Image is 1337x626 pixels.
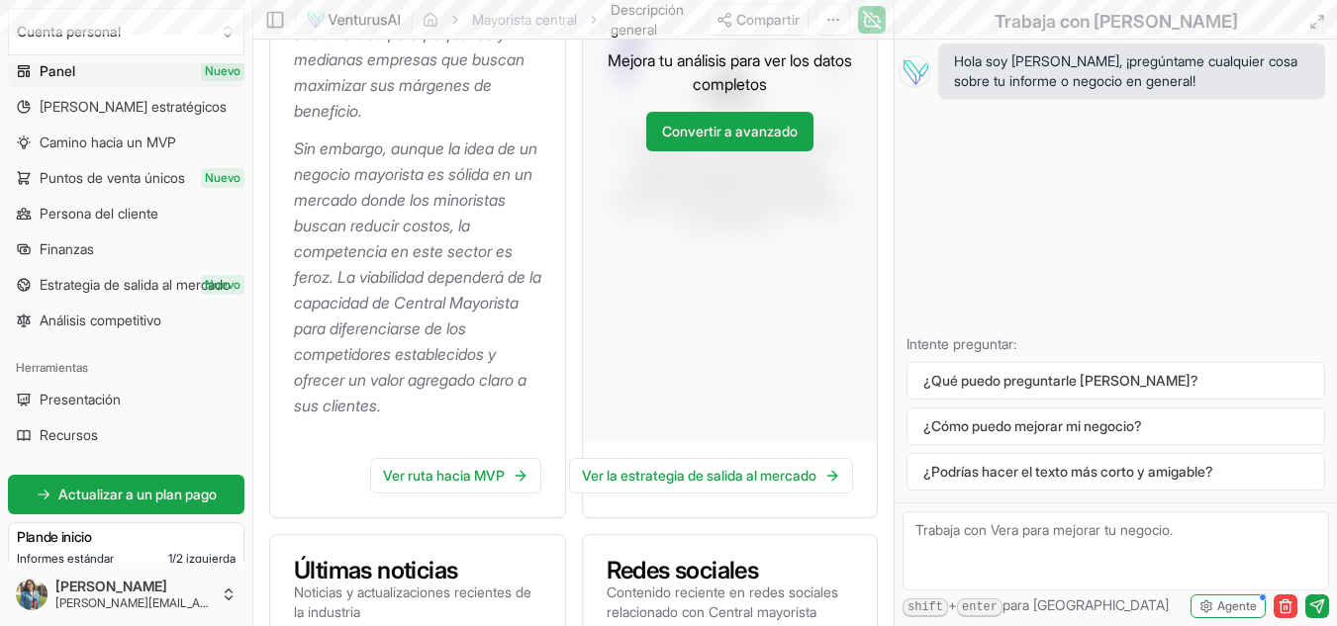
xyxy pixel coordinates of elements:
font: Redes sociales [607,556,759,584]
font: Puntos de venta únicos [40,169,185,186]
font: Presentación [40,391,121,407]
font: Últimas noticias [294,556,457,584]
font: Hola soy [PERSON_NAME], ¡pregúntame cualquier cosa sobre tu informe o negocio en general! [954,52,1297,89]
font: [PERSON_NAME] [55,578,167,594]
a: Finanzas [8,233,244,265]
font: / [172,551,176,566]
font: + [948,596,957,613]
a: Ver la estrategia de salida al mercado [569,458,853,493]
font: Plan [17,528,44,545]
font: Central mayorista [709,603,816,620]
a: Puntos de venta únicosNuevo [8,162,244,194]
button: ¿Cómo puedo mejorar mi negocio? [907,407,1325,445]
font: Agente [1217,598,1257,613]
font: Actualizar a un plan pago [58,486,217,502]
font: Convertir a avanzado [662,123,798,139]
font: para [GEOGRAPHIC_DATA] [1003,596,1169,613]
button: [PERSON_NAME][PERSON_NAME][EMAIL_ADDRESS][PERSON_NAME][DOMAIN_NAME] [8,571,244,618]
font: Panel [40,62,75,79]
font: Nuevo [205,277,240,292]
font: Informes estándar [17,551,114,566]
font: Ver la estrategia de salida al mercado [582,467,816,484]
font: Finanzas [40,240,94,257]
font: Intente preguntar: [907,335,1016,352]
img: ACg8ocJx4uZzdQNvLTsmU2NiVbMkelFm0oqHvgT8S3hcZmbu1okj5Pg=s96-c [16,579,48,610]
font: Nuevo [205,170,240,185]
kbd: shift [903,598,948,617]
font: [PERSON_NAME][EMAIL_ADDRESS][PERSON_NAME][DOMAIN_NAME] [55,595,434,610]
button: ¿Podrías hacer el texto más corto y amigable? [907,453,1325,491]
a: Recursos [8,419,244,451]
font: 2 [176,551,183,566]
a: Camino hacia un MVP [8,127,244,158]
font: Descripción general [611,1,684,38]
img: Vera [899,55,930,87]
font: ¿Podrías hacer el texto más corto y amigable? [923,463,1213,480]
a: Convertir a avanzado [646,112,813,151]
a: [PERSON_NAME] estratégicos [8,91,244,123]
a: Persona del cliente [8,198,244,229]
font: Herramientas [16,360,88,375]
button: Agente [1191,594,1266,618]
kbd: enter [957,598,1003,617]
font: Camino hacia un MVP [40,134,176,150]
font: Sin embargo, aunque la idea de un negocio mayorista es sólida en un mercado donde los minoristas ... [294,138,545,415]
font: de inicio [44,528,92,545]
font: Noticias y actualizaciones recientes de la industria [294,583,531,620]
font: Ver ruta hacia MVP [383,467,505,484]
font: 1 [168,551,172,566]
button: ¿Qué puedo preguntarle [PERSON_NAME]? [907,362,1325,400]
a: Análisis competitivo [8,305,244,336]
a: Estrategia de salida al mercadoNuevo [8,269,244,301]
font: izquierda [186,551,236,566]
font: ¿Cómo puedo mejorar mi negocio? [923,417,1142,434]
font: Contenido reciente en redes sociales relacionado con [607,583,838,620]
font: Recursos [40,426,98,443]
font: [PERSON_NAME] estratégicos [40,98,227,115]
font: ¿Qué puedo preguntarle [PERSON_NAME]? [923,372,1198,389]
font: Persona del cliente [40,205,158,222]
font: Nuevo [205,63,240,78]
a: Actualizar a un plan pago [8,475,244,514]
a: Ver ruta hacia MVP [370,458,541,493]
font: Mejora tu análisis para ver los datos completos [608,50,852,94]
font: Análisis competitivo [40,312,161,328]
a: PanelNuevo [8,55,244,87]
a: Presentación [8,384,244,415]
font: Estrategia de salida al mercado [40,276,231,293]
